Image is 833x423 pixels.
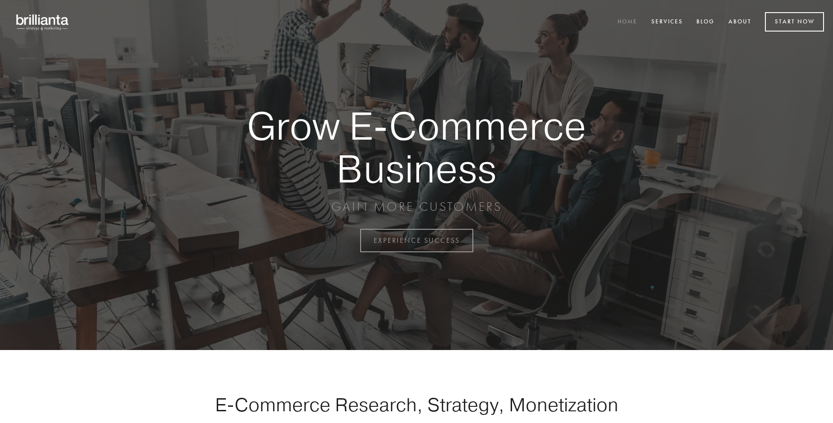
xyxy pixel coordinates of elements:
p: GAIN MORE CUSTOMERS [215,199,618,215]
a: EXPERIENCE SUCCESS [360,229,473,252]
strong: Grow E-Commerce Business [215,105,618,190]
a: Services [645,15,689,30]
a: Start Now [765,12,824,32]
a: About [723,15,757,30]
a: Blog [691,15,720,30]
img: brillianta - research, strategy, marketing [9,9,77,35]
h1: E-Commerce Research, Strategy, Monetization [187,393,646,416]
a: Home [612,15,643,30]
